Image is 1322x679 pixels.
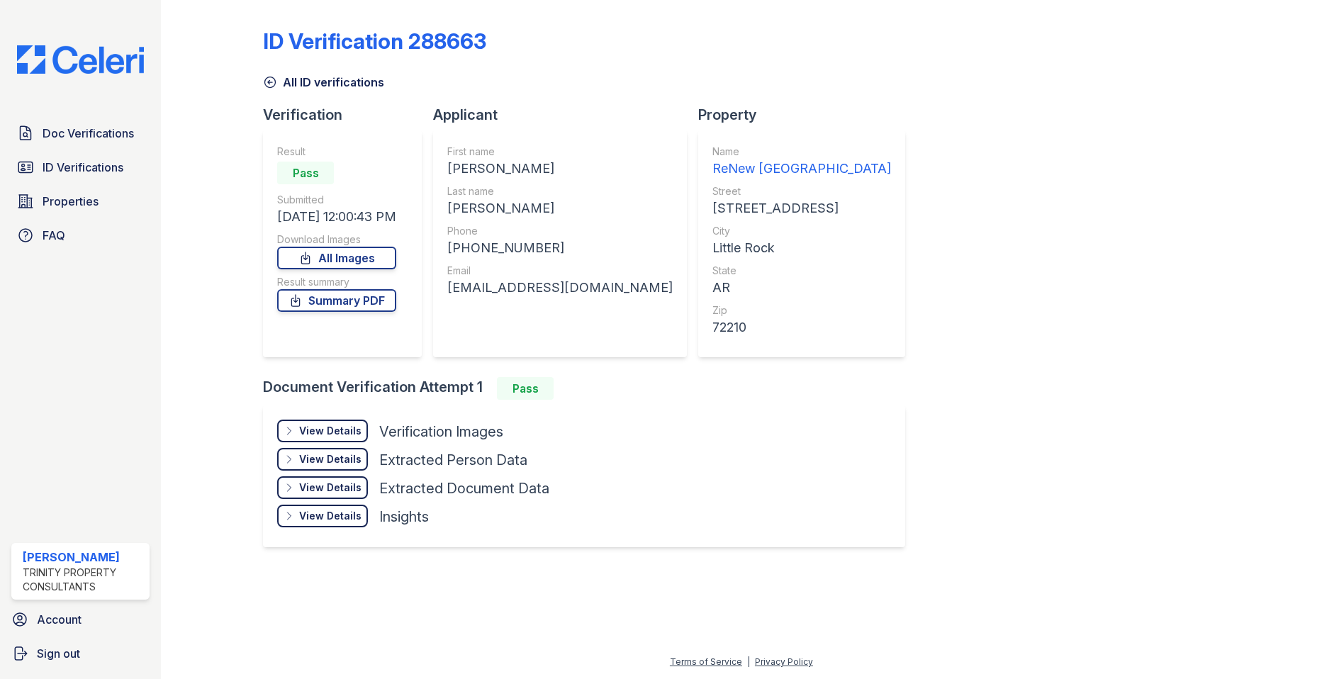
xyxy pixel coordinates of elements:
[698,105,917,125] div: Property
[43,159,123,176] span: ID Verifications
[11,119,150,147] a: Doc Verifications
[712,159,891,179] div: ReNew [GEOGRAPHIC_DATA]
[670,656,742,667] a: Terms of Service
[263,377,917,400] div: Document Verification Attempt 1
[712,303,891,318] div: Zip
[379,478,549,498] div: Extracted Document Data
[712,238,891,258] div: Little Rock
[277,289,396,312] a: Summary PDF
[447,238,673,258] div: [PHONE_NUMBER]
[11,187,150,215] a: Properties
[277,275,396,289] div: Result summary
[277,193,396,207] div: Submitted
[6,605,155,634] a: Account
[747,656,750,667] div: |
[37,611,82,628] span: Account
[277,232,396,247] div: Download Images
[263,74,384,91] a: All ID verifications
[299,509,362,523] div: View Details
[277,145,396,159] div: Result
[447,145,673,159] div: First name
[497,377,554,400] div: Pass
[299,452,362,466] div: View Details
[755,656,813,667] a: Privacy Policy
[379,422,503,442] div: Verification Images
[712,318,891,337] div: 72210
[712,264,891,278] div: State
[23,549,144,566] div: [PERSON_NAME]
[277,207,396,227] div: [DATE] 12:00:43 PM
[433,105,698,125] div: Applicant
[11,221,150,249] a: FAQ
[6,639,155,668] a: Sign out
[447,184,673,198] div: Last name
[37,645,80,662] span: Sign out
[299,481,362,495] div: View Details
[447,278,673,298] div: [EMAIL_ADDRESS][DOMAIN_NAME]
[447,198,673,218] div: [PERSON_NAME]
[447,264,673,278] div: Email
[43,227,65,244] span: FAQ
[712,278,891,298] div: AR
[263,105,433,125] div: Verification
[447,159,673,179] div: [PERSON_NAME]
[712,198,891,218] div: [STREET_ADDRESS]
[277,247,396,269] a: All Images
[23,566,144,594] div: Trinity Property Consultants
[299,424,362,438] div: View Details
[712,184,891,198] div: Street
[379,450,527,470] div: Extracted Person Data
[712,224,891,238] div: City
[712,145,891,159] div: Name
[712,145,891,179] a: Name ReNew [GEOGRAPHIC_DATA]
[43,193,99,210] span: Properties
[43,125,134,142] span: Doc Verifications
[277,162,334,184] div: Pass
[11,153,150,181] a: ID Verifications
[447,224,673,238] div: Phone
[263,28,486,54] div: ID Verification 288663
[379,507,429,527] div: Insights
[6,45,155,74] img: CE_Logo_Blue-a8612792a0a2168367f1c8372b55b34899dd931a85d93a1a3d3e32e68fde9ad4.png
